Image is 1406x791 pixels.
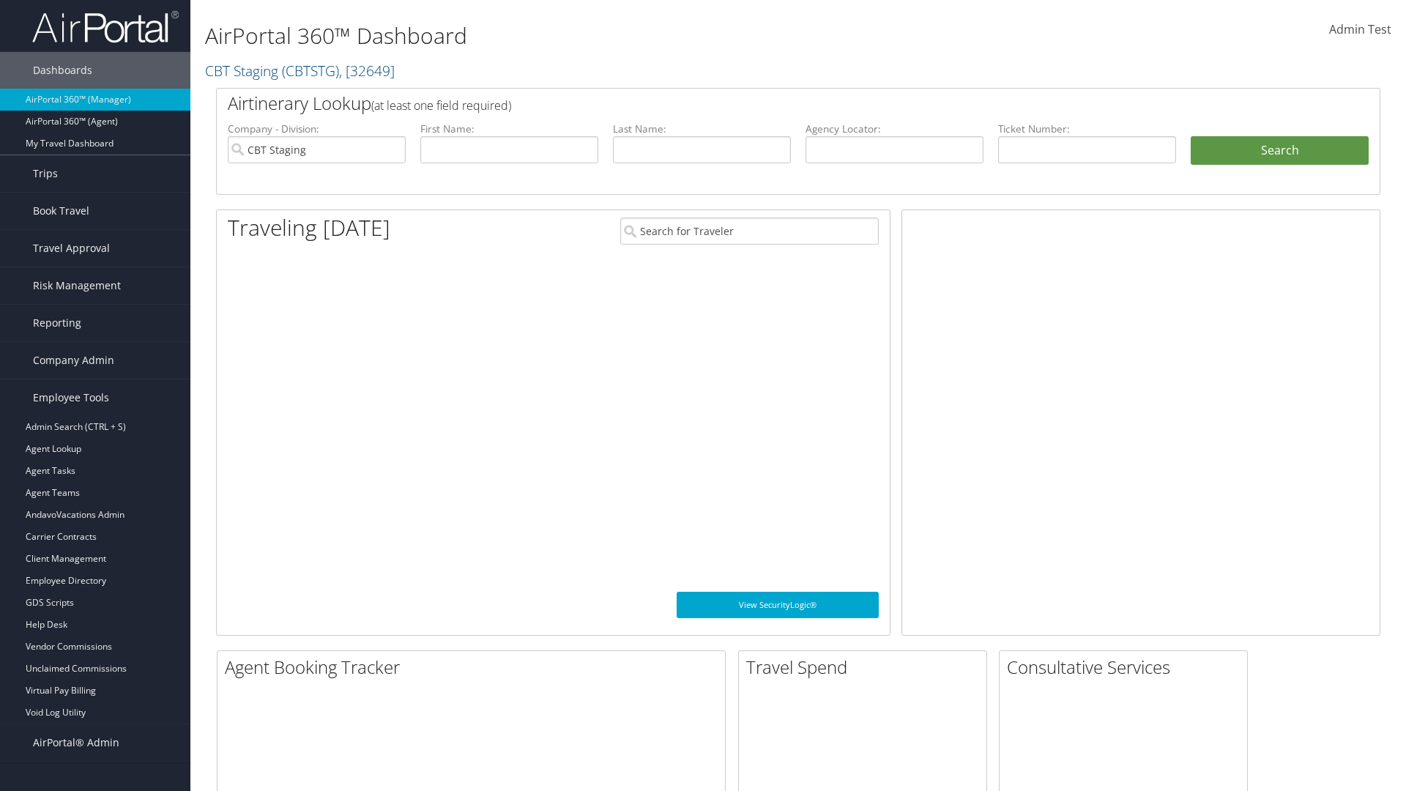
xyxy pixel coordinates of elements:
label: Agency Locator: [806,122,983,136]
span: Trips [33,155,58,192]
span: Admin Test [1329,21,1391,37]
span: Dashboards [33,52,92,89]
img: airportal-logo.png [32,10,179,44]
h2: Airtinerary Lookup [228,91,1272,116]
label: Last Name: [613,122,791,136]
span: Company Admin [33,342,114,379]
label: Company - Division: [228,122,406,136]
span: , [ 32649 ] [339,61,395,81]
h1: AirPortal 360™ Dashboard [205,21,996,51]
span: Book Travel [33,193,89,229]
h2: Agent Booking Tracker [225,655,725,680]
span: Reporting [33,305,81,341]
a: Admin Test [1329,7,1391,53]
label: Ticket Number: [998,122,1176,136]
span: Employee Tools [33,379,109,416]
label: First Name: [420,122,598,136]
h2: Consultative Services [1007,655,1247,680]
h2: Travel Spend [746,655,986,680]
span: (at least one field required) [371,97,511,114]
input: Search for Traveler [620,218,879,245]
span: Risk Management [33,267,121,304]
a: View SecurityLogic® [677,592,879,618]
span: Travel Approval [33,230,110,267]
span: ( CBTSTG ) [282,61,339,81]
h1: Traveling [DATE] [228,212,390,243]
span: AirPortal® Admin [33,724,119,761]
button: Search [1191,136,1369,166]
a: CBT Staging [205,61,395,81]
